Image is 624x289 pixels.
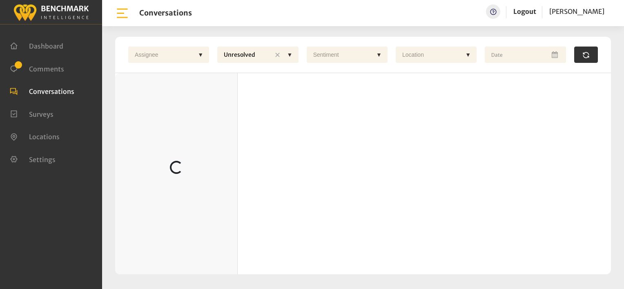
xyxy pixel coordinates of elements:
div: ▼ [194,47,207,63]
div: ▼ [373,47,385,63]
span: Conversations [29,87,74,96]
span: Comments [29,64,64,73]
img: bar [115,6,129,20]
div: ✕ [272,47,284,64]
div: Sentiment [309,47,373,63]
span: Surveys [29,110,53,118]
a: Surveys [10,109,53,118]
span: Locations [29,133,60,141]
h1: Conversations [139,9,192,18]
a: Conversations [10,87,74,95]
a: Dashboard [10,41,63,49]
div: ▼ [284,47,296,63]
span: Dashboard [29,42,63,50]
a: Locations [10,132,60,140]
div: Assignee [131,47,194,63]
a: Settings [10,155,56,163]
span: [PERSON_NAME] [549,7,604,16]
div: Location [398,47,462,63]
div: Unresolved [220,47,271,64]
a: Comments [10,64,64,72]
button: Open Calendar [550,47,561,63]
a: Logout [513,7,536,16]
a: [PERSON_NAME] [549,4,604,19]
img: benchmark [13,2,89,22]
input: Date range input field [485,47,566,63]
span: Settings [29,155,56,163]
div: ▼ [462,47,474,63]
a: Logout [513,4,536,19]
